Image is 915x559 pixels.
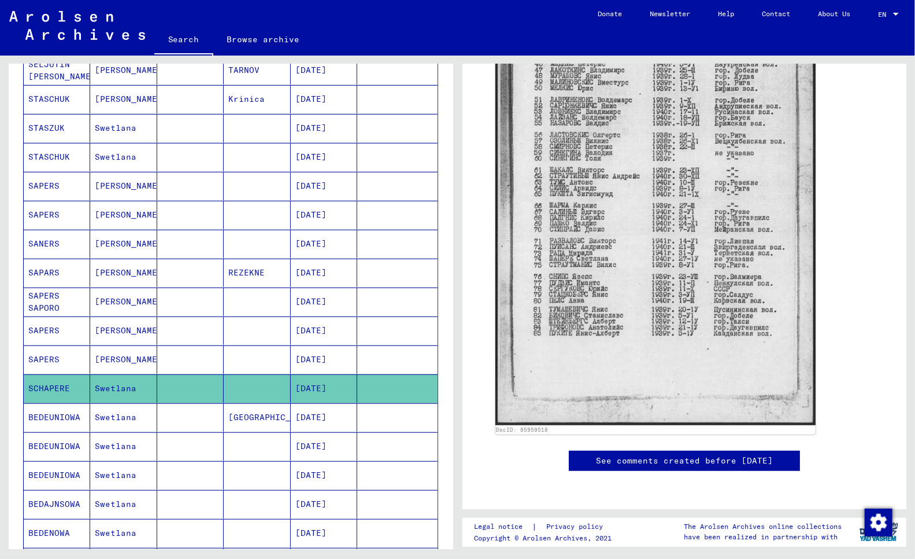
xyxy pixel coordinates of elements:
[291,432,357,461] mat-cell: [DATE]
[24,519,90,547] mat-cell: BEDENOWA
[291,317,357,345] mat-cell: [DATE]
[537,521,617,533] a: Privacy policy
[596,455,773,467] a: See comments created before [DATE]
[90,172,157,200] mat-cell: [PERSON_NAME]
[474,521,617,533] div: |
[291,85,357,113] mat-cell: [DATE]
[90,230,157,258] mat-cell: [PERSON_NAME]
[24,230,90,258] mat-cell: SANERS
[90,461,157,490] mat-cell: Swetlana
[24,461,90,490] mat-cell: BEDEUNIOWA
[24,172,90,200] mat-cell: SAPERS
[24,374,90,403] mat-cell: SCHAPERE
[90,519,157,547] mat-cell: Swetlana
[24,345,90,374] mat-cell: SAPERS
[684,521,842,532] p: The Arolsen Archives online collections
[291,56,357,84] mat-cell: [DATE]
[90,114,157,142] mat-cell: Swetlana
[291,519,357,547] mat-cell: [DATE]
[90,201,157,229] mat-cell: [PERSON_NAME]
[90,432,157,461] mat-cell: Swetlana
[90,345,157,374] mat-cell: [PERSON_NAME]
[90,317,157,345] mat-cell: [PERSON_NAME]
[291,201,357,229] mat-cell: [DATE]
[90,374,157,403] mat-cell: Swetlana
[24,114,90,142] mat-cell: STASZUK
[90,259,157,287] mat-cell: [PERSON_NAME]
[474,533,617,543] p: Copyright © Arolsen Archives, 2021
[24,403,90,432] mat-cell: BEDEUNIOWA
[24,259,90,287] mat-cell: SAPARS
[291,288,357,316] mat-cell: [DATE]
[90,85,157,113] mat-cell: [PERSON_NAME]
[213,25,314,53] a: Browse archive
[24,201,90,229] mat-cell: SAPERS
[291,374,357,403] mat-cell: [DATE]
[291,230,357,258] mat-cell: [DATE]
[684,532,842,542] p: have been realized in partnership with
[474,521,532,533] a: Legal notice
[90,490,157,518] mat-cell: Swetlana
[24,288,90,316] mat-cell: SAPERS SAPORO
[24,432,90,461] mat-cell: BEDEUNIOWA
[9,11,145,40] img: Arolsen_neg.svg
[90,56,157,84] mat-cell: [PERSON_NAME]
[291,403,357,432] mat-cell: [DATE]
[90,288,157,316] mat-cell: [PERSON_NAME]
[24,143,90,171] mat-cell: STASCHUK
[24,85,90,113] mat-cell: STASCHUK
[291,345,357,374] mat-cell: [DATE]
[865,509,892,536] img: Change consent
[90,403,157,432] mat-cell: Swetlana
[224,403,290,432] mat-cell: [GEOGRAPHIC_DATA]
[90,143,157,171] mat-cell: Swetlana
[24,56,90,84] mat-cell: SELJUTIN [PERSON_NAME]
[224,85,290,113] mat-cell: Krinica
[291,259,357,287] mat-cell: [DATE]
[496,426,548,433] a: DocID: 85959518
[24,490,90,518] mat-cell: BEDAJNSOWA
[878,10,891,19] span: EN
[224,259,290,287] mat-cell: REZEKNE
[24,317,90,345] mat-cell: SAPERS
[224,56,290,84] mat-cell: TARNOV
[154,25,213,56] a: Search
[857,517,901,546] img: yv_logo.png
[291,172,357,200] mat-cell: [DATE]
[291,490,357,518] mat-cell: [DATE]
[291,143,357,171] mat-cell: [DATE]
[291,461,357,490] mat-cell: [DATE]
[291,114,357,142] mat-cell: [DATE]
